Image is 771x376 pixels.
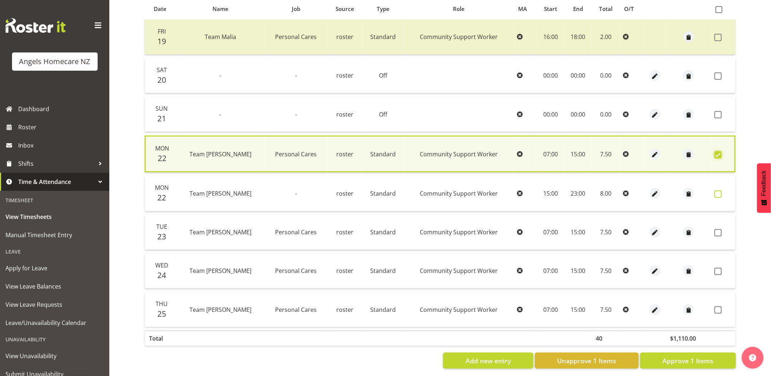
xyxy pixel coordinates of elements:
[205,33,236,41] span: Team Malia
[420,189,498,197] span: Community Support Worker
[157,309,166,319] span: 25
[157,192,166,203] span: 22
[295,189,297,197] span: -
[2,314,107,332] a: Leave/Unavailability Calendar
[377,5,390,13] span: Type
[591,136,620,172] td: 7.50
[761,171,767,196] span: Feedback
[536,254,564,289] td: 07:00
[219,110,221,118] span: -
[536,20,564,55] td: 16:00
[544,5,557,13] span: Start
[363,136,404,172] td: Standard
[5,281,104,292] span: View Leave Balances
[5,18,66,33] img: Rosterit website logo
[420,33,498,41] span: Community Support Worker
[336,5,354,13] span: Source
[565,215,592,250] td: 15:00
[565,292,592,327] td: 15:00
[154,5,167,13] span: Date
[336,71,353,79] span: roster
[420,228,498,236] span: Community Support Worker
[591,292,620,327] td: 7.50
[536,215,564,250] td: 07:00
[565,136,592,172] td: 15:00
[363,254,404,289] td: Standard
[275,150,317,158] span: Personal Cares
[624,5,634,13] span: O/T
[2,208,107,226] a: View Timesheets
[5,299,104,310] span: View Leave Requests
[18,122,106,133] span: Roster
[5,211,104,222] span: View Timesheets
[18,103,106,114] span: Dashboard
[565,58,592,93] td: 00:00
[5,317,104,328] span: Leave/Unavailability Calendar
[591,176,620,211] td: 8.00
[189,228,251,236] span: Team [PERSON_NAME]
[536,58,564,93] td: 00:00
[363,20,404,55] td: Standard
[336,267,353,275] span: roster
[295,110,297,118] span: -
[518,5,527,13] span: MA
[363,215,404,250] td: Standard
[565,20,592,55] td: 18:00
[536,292,564,327] td: 07:00
[157,270,166,280] span: 24
[155,261,168,269] span: Wed
[145,330,176,346] th: Total
[573,5,583,13] span: End
[18,140,106,151] span: Inbox
[157,75,166,85] span: 20
[189,267,251,275] span: Team [PERSON_NAME]
[599,5,613,13] span: Total
[363,292,404,327] td: Standard
[591,97,620,132] td: 0.00
[591,58,620,93] td: 0.00
[158,27,166,35] span: Fri
[189,150,251,158] span: Team [PERSON_NAME]
[591,330,620,346] th: 40
[155,184,169,192] span: Mon
[757,163,771,213] button: Feedback - Show survey
[536,176,564,211] td: 15:00
[336,306,353,314] span: roster
[18,158,95,169] span: Shifts
[5,263,104,274] span: Apply for Leave
[420,150,498,158] span: Community Support Worker
[212,5,228,13] span: Name
[591,215,620,250] td: 7.50
[640,353,736,369] button: Approve 1 Items
[536,97,564,132] td: 00:00
[157,36,166,46] span: 19
[156,300,168,308] span: Thu
[535,353,639,369] button: Unapprove 1 Items
[363,97,404,132] td: Off
[2,259,107,277] a: Apply for Leave
[219,71,221,79] span: -
[363,58,404,93] td: Off
[295,71,297,79] span: -
[662,356,713,365] span: Approve 1 Items
[189,189,251,197] span: Team [PERSON_NAME]
[2,277,107,295] a: View Leave Balances
[466,356,511,365] span: Add new entry
[2,295,107,314] a: View Leave Requests
[536,136,564,172] td: 07:00
[292,5,300,13] span: Job
[591,254,620,289] td: 7.50
[2,332,107,347] div: Unavailability
[5,350,104,361] span: View Unavailability
[565,97,592,132] td: 00:00
[158,153,167,163] span: 22
[157,231,166,242] span: 23
[155,144,169,152] span: Mon
[19,56,90,67] div: Angels Homecare NZ
[275,306,317,314] span: Personal Cares
[156,105,168,113] span: Sun
[591,20,620,55] td: 2.00
[336,150,353,158] span: roster
[453,5,465,13] span: Role
[565,254,592,289] td: 15:00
